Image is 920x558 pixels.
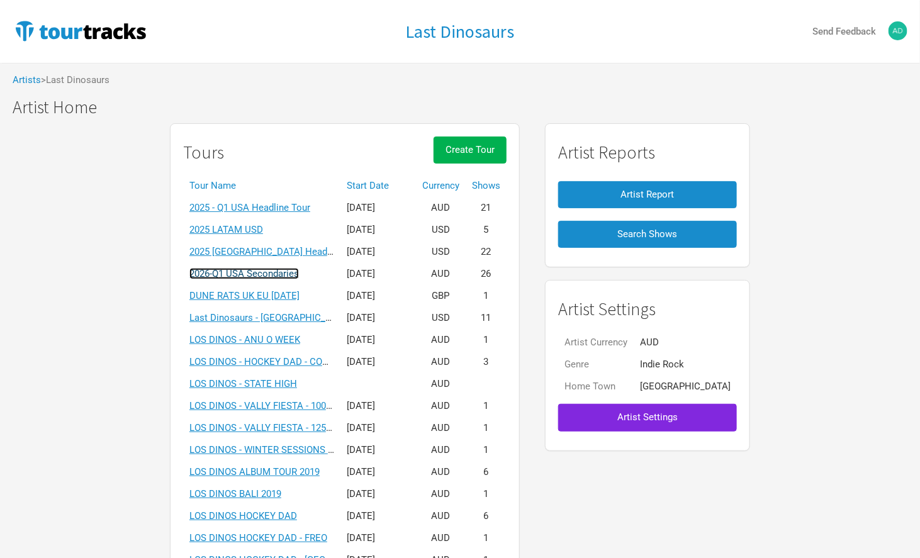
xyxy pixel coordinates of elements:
td: AUD [416,197,466,219]
h1: Artist Settings [558,299,737,319]
td: AUD [416,483,466,505]
th: Shows [466,175,507,197]
span: Create Tour [446,144,495,155]
td: AUD [416,263,466,285]
strong: Send Feedback [812,26,876,37]
span: Artist Report [621,189,675,200]
h1: Artist Home [13,98,920,117]
button: Artist Report [558,181,737,208]
th: Tour Name [183,175,340,197]
td: [DATE] [340,307,416,329]
td: [DATE] [340,439,416,461]
td: AUD [416,527,466,549]
a: DUNE RATS UK EU [DATE] [189,290,300,301]
td: 11 [466,307,507,329]
td: 1 [466,395,507,417]
td: USD [416,307,466,329]
a: Last Dinosaurs - [GEOGRAPHIC_DATA] & [GEOGRAPHIC_DATA] - April/[DATE] [189,312,512,323]
img: adamkreeft [889,21,907,40]
td: [DATE] [340,527,416,549]
td: AUD [416,505,466,527]
a: 2025 - Q1 USA Headline Tour [189,202,310,213]
a: LOS DINOS BALI 2019 [189,488,281,499]
a: 2025 LATAM USD [189,224,263,235]
td: 1 [466,483,507,505]
td: [DATE] [340,219,416,241]
button: Search Shows [558,221,737,248]
a: Create Tour [434,137,507,175]
h1: Tours [183,143,224,162]
button: Artist Settings [558,404,737,431]
td: 1 [466,417,507,439]
td: GBP [416,285,466,307]
td: USD [416,241,466,263]
td: 26 [466,263,507,285]
td: AUD [416,329,466,351]
a: LOS DINOS - HOCKEY DAD - COVID 2021 [189,356,360,367]
a: LOS DINOS - ANU O WEEK [189,334,300,345]
td: [DATE] [340,329,416,351]
td: [DATE] [340,285,416,307]
td: [DATE] [340,505,416,527]
td: 21 [466,197,507,219]
td: Artist Currency [558,332,634,354]
a: Artist Settings [558,398,737,437]
td: [DATE] [340,417,416,439]
td: [DATE] [340,263,416,285]
a: Artists [13,74,41,86]
a: LOS DINOS - VALLY FIESTA - 100 - 4 SHOWS [189,400,374,411]
td: AUD [416,395,466,417]
th: Start Date [340,175,416,197]
td: [DATE] [340,461,416,483]
th: Currency [416,175,466,197]
td: AUD [416,373,466,395]
td: AUD [416,439,466,461]
td: Home Town [558,376,634,398]
td: AUD [416,461,466,483]
td: 1 [466,439,507,461]
button: Create Tour [434,137,507,164]
a: LOS DINOS HOCKEY DAD [189,510,297,522]
td: [DATE] [340,351,416,373]
td: AUD [634,332,737,354]
img: TourTracks [13,18,149,43]
td: [DATE] [340,197,416,219]
td: 22 [466,241,507,263]
a: 2026-Q1 USA Secondaries [189,268,299,279]
td: [DATE] [340,395,416,417]
h1: Artist Reports [558,143,737,162]
td: 1 [466,329,507,351]
a: LOS DINOS - VALLY FIESTA - 125 - 4 SHOWS [189,422,374,433]
h1: Last Dinosaurs [406,20,515,43]
td: 6 [466,505,507,527]
a: LOS DINOS ALBUM TOUR 2019 [189,466,320,477]
span: Search Shows [618,228,678,240]
td: AUD [416,417,466,439]
span: Artist Settings [617,411,678,423]
td: Genre [558,354,634,376]
td: [GEOGRAPHIC_DATA] [634,376,737,398]
a: Search Shows [558,215,737,254]
span: > Last Dinosaurs [41,75,109,85]
td: USD [416,219,466,241]
a: Last Dinosaurs [406,22,515,42]
td: [DATE] [340,241,416,263]
td: AUD [416,351,466,373]
a: LOS DINOS - STATE HIGH [189,378,297,389]
td: 1 [466,527,507,549]
a: 2025 [GEOGRAPHIC_DATA] Headline Tour USD [189,246,384,257]
td: 1 [466,285,507,307]
a: LOS DINOS HOCKEY DAD - FREO [189,532,327,544]
td: 6 [466,461,507,483]
td: Indie Rock [634,354,737,376]
td: [DATE] [340,483,416,505]
a: Artist Report [558,175,737,215]
td: 3 [466,351,507,373]
a: LOS DINOS - WINTER SESSIONS - BRIGHTSIDE [189,444,386,455]
td: 5 [466,219,507,241]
